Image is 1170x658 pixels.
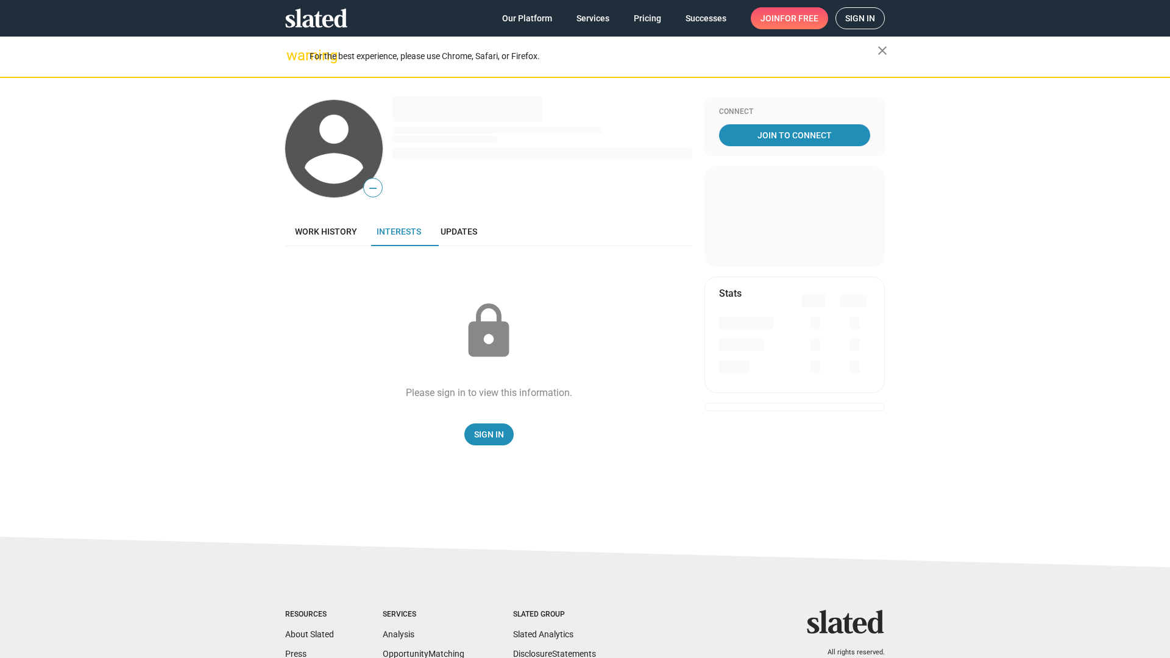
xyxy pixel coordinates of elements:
[567,7,619,29] a: Services
[377,227,421,236] span: Interests
[719,124,870,146] a: Join To Connect
[721,124,868,146] span: Join To Connect
[492,7,562,29] a: Our Platform
[441,227,477,236] span: Updates
[285,629,334,639] a: About Slated
[474,423,504,445] span: Sign In
[634,7,661,29] span: Pricing
[406,386,572,399] div: Please sign in to view this information.
[780,7,818,29] span: for free
[364,180,382,196] span: —
[751,7,828,29] a: Joinfor free
[686,7,726,29] span: Successes
[845,8,875,29] span: Sign in
[719,107,870,117] div: Connect
[676,7,736,29] a: Successes
[367,217,431,246] a: Interests
[513,629,573,639] a: Slated Analytics
[285,217,367,246] a: Work history
[285,610,334,620] div: Resources
[502,7,552,29] span: Our Platform
[383,629,414,639] a: Analysis
[431,217,487,246] a: Updates
[719,287,742,300] mat-card-title: Stats
[458,301,519,362] mat-icon: lock
[464,423,514,445] a: Sign In
[760,7,818,29] span: Join
[576,7,609,29] span: Services
[295,227,357,236] span: Work history
[875,43,890,58] mat-icon: close
[286,48,301,63] mat-icon: warning
[624,7,671,29] a: Pricing
[383,610,464,620] div: Services
[513,610,596,620] div: Slated Group
[835,7,885,29] a: Sign in
[310,48,877,65] div: For the best experience, please use Chrome, Safari, or Firefox.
